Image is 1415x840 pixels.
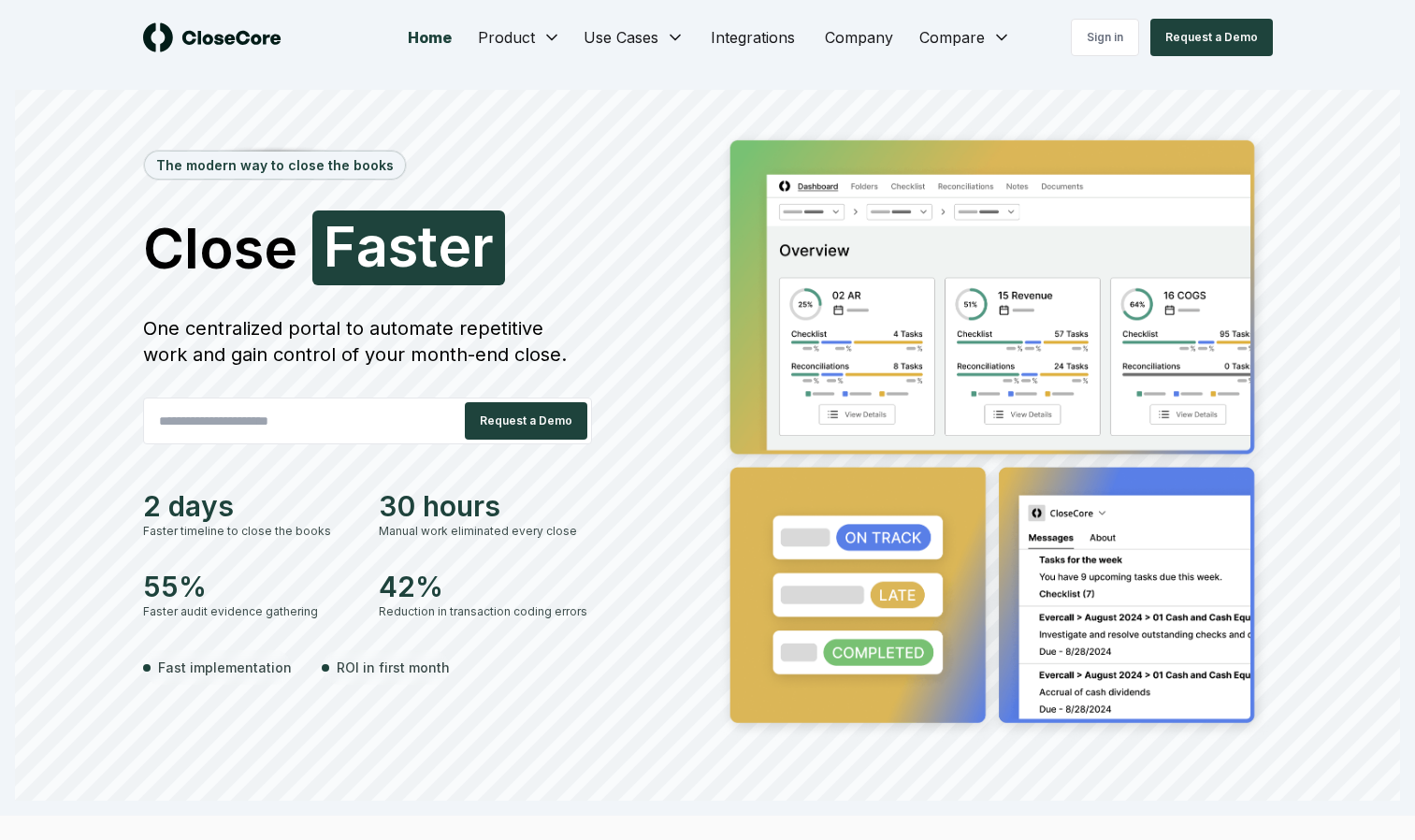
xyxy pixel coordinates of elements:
[379,489,592,523] div: 30 hours
[467,19,572,56] button: Product
[572,19,696,56] button: Use Cases
[143,570,356,603] div: 55%
[143,489,356,523] div: 2 days
[337,658,450,677] span: ROI in first month
[438,218,471,274] span: e
[715,127,1273,743] img: Jumbotron
[324,218,356,274] span: F
[143,315,592,368] div: One centralized portal to automate repetitive work and gain control of your month-end close.
[379,570,592,603] div: 42%
[143,523,356,540] div: Faster timeline to close the books
[393,19,467,56] a: Home
[696,19,810,56] a: Integrations
[143,220,297,276] span: Close
[418,218,438,274] span: t
[379,523,592,540] div: Manual work eliminated every close
[810,19,908,56] a: Company
[1071,19,1139,56] a: Sign in
[478,26,535,49] span: Product
[143,22,282,52] img: logo
[584,26,658,49] span: Use Cases
[471,218,494,274] span: r
[465,402,587,440] button: Request a Demo
[379,603,592,620] div: Reduction in transaction coding errors
[908,19,1022,56] button: Compare
[143,603,356,620] div: Faster audit evidence gathering
[1150,19,1273,56] button: Request a Demo
[158,658,292,677] span: Fast implementation
[145,152,405,179] div: The modern way to close the books
[919,26,985,49] span: Compare
[388,218,418,274] span: s
[356,218,388,274] span: a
